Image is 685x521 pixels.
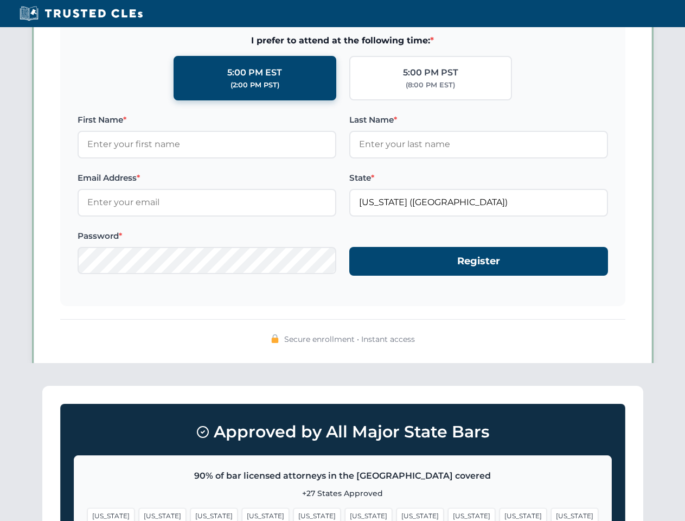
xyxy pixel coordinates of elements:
[78,131,336,158] input: Enter your first name
[349,113,608,126] label: Last Name
[87,487,598,499] p: +27 States Approved
[271,334,279,343] img: 🔒
[349,189,608,216] input: Florida (FL)
[231,80,279,91] div: (2:00 PM PST)
[406,80,455,91] div: (8:00 PM EST)
[87,469,598,483] p: 90% of bar licensed attorneys in the [GEOGRAPHIC_DATA] covered
[78,34,608,48] span: I prefer to attend at the following time:
[349,247,608,276] button: Register
[227,66,282,80] div: 5:00 PM EST
[349,171,608,185] label: State
[78,230,336,243] label: Password
[403,66,458,80] div: 5:00 PM PST
[16,5,146,22] img: Trusted CLEs
[349,131,608,158] input: Enter your last name
[78,189,336,216] input: Enter your email
[284,333,415,345] span: Secure enrollment • Instant access
[78,113,336,126] label: First Name
[78,171,336,185] label: Email Address
[74,417,612,447] h3: Approved by All Major State Bars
